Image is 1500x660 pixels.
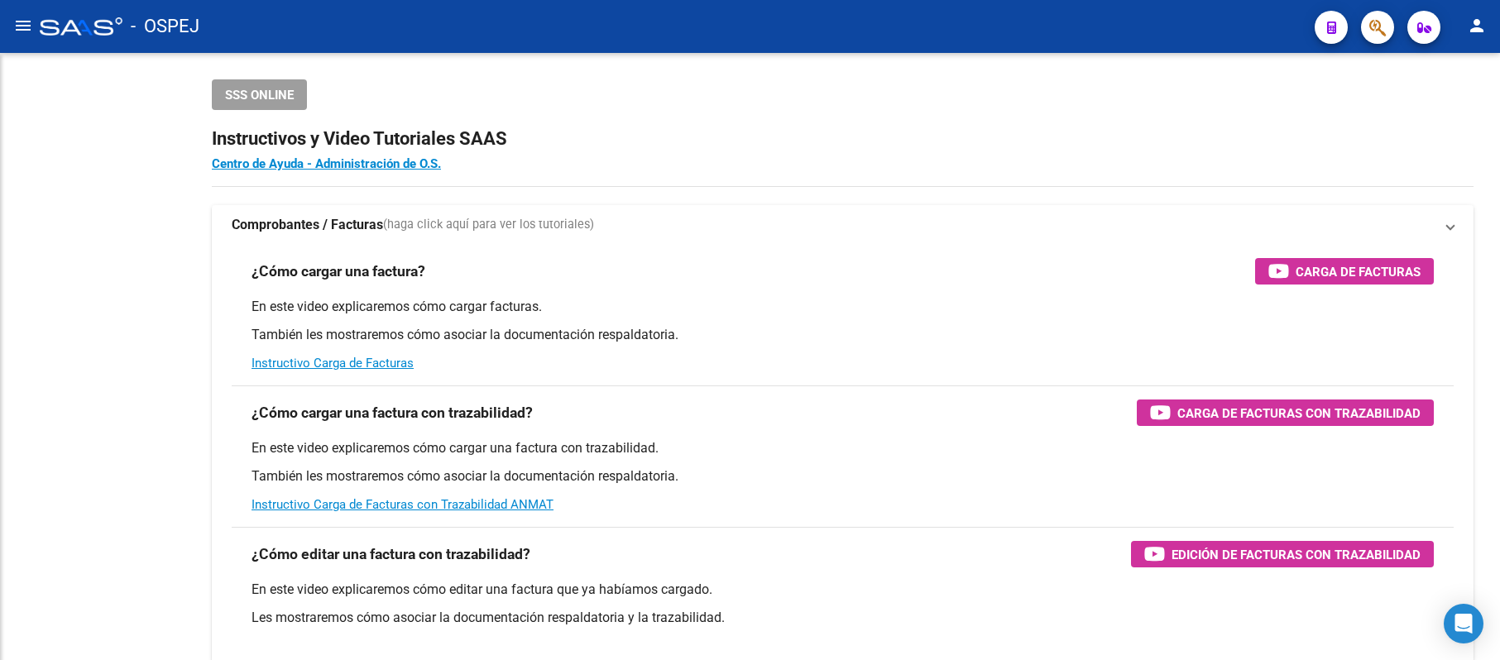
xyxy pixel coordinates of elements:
mat-icon: menu [13,16,33,36]
span: Carga de Facturas con Trazabilidad [1177,403,1421,423]
span: Edición de Facturas con Trazabilidad [1172,544,1421,565]
mat-icon: person [1467,16,1487,36]
h3: ¿Cómo editar una factura con trazabilidad? [252,543,530,566]
button: Edición de Facturas con Trazabilidad [1131,541,1434,567]
h3: ¿Cómo cargar una factura con trazabilidad? [252,401,533,424]
a: Instructivo Carga de Facturas con Trazabilidad ANMAT [252,497,554,512]
p: En este video explicaremos cómo cargar una factura con trazabilidad. [252,439,1434,457]
p: Les mostraremos cómo asociar la documentación respaldatoria y la trazabilidad. [252,609,1434,627]
span: (haga click aquí para ver los tutoriales) [383,216,594,234]
p: También les mostraremos cómo asociar la documentación respaldatoria. [252,326,1434,344]
h3: ¿Cómo cargar una factura? [252,260,425,283]
div: Open Intercom Messenger [1444,604,1483,643]
button: SSS ONLINE [212,79,307,110]
button: Carga de Facturas con Trazabilidad [1137,399,1434,426]
button: Carga de Facturas [1255,258,1434,285]
span: Carga de Facturas [1296,261,1421,282]
a: Instructivo Carga de Facturas [252,356,414,371]
a: Centro de Ayuda - Administración de O.S. [212,156,441,171]
span: SSS ONLINE [225,88,294,103]
p: También les mostraremos cómo asociar la documentación respaldatoria. [252,467,1434,485]
h2: Instructivos y Video Tutoriales SAAS [212,123,1474,155]
span: - OSPEJ [131,8,199,45]
mat-expansion-panel-header: Comprobantes / Facturas(haga click aquí para ver los tutoriales) [212,205,1474,245]
p: En este video explicaremos cómo editar una factura que ya habíamos cargado. [252,581,1434,599]
p: En este video explicaremos cómo cargar facturas. [252,298,1434,316]
strong: Comprobantes / Facturas [232,216,383,234]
